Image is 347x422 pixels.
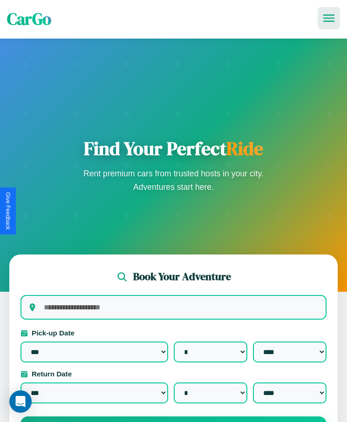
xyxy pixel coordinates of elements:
h1: Find Your Perfect [81,137,267,160]
label: Pick-up Date [20,329,327,337]
h2: Book Your Adventure [133,269,231,284]
div: Give Feedback [5,192,11,230]
div: Open Intercom Messenger [9,390,32,413]
span: Ride [226,136,263,161]
p: Rent premium cars from trusted hosts in your city. Adventures start here. [81,167,267,193]
span: CarGo [7,8,51,30]
label: Return Date [20,370,327,378]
